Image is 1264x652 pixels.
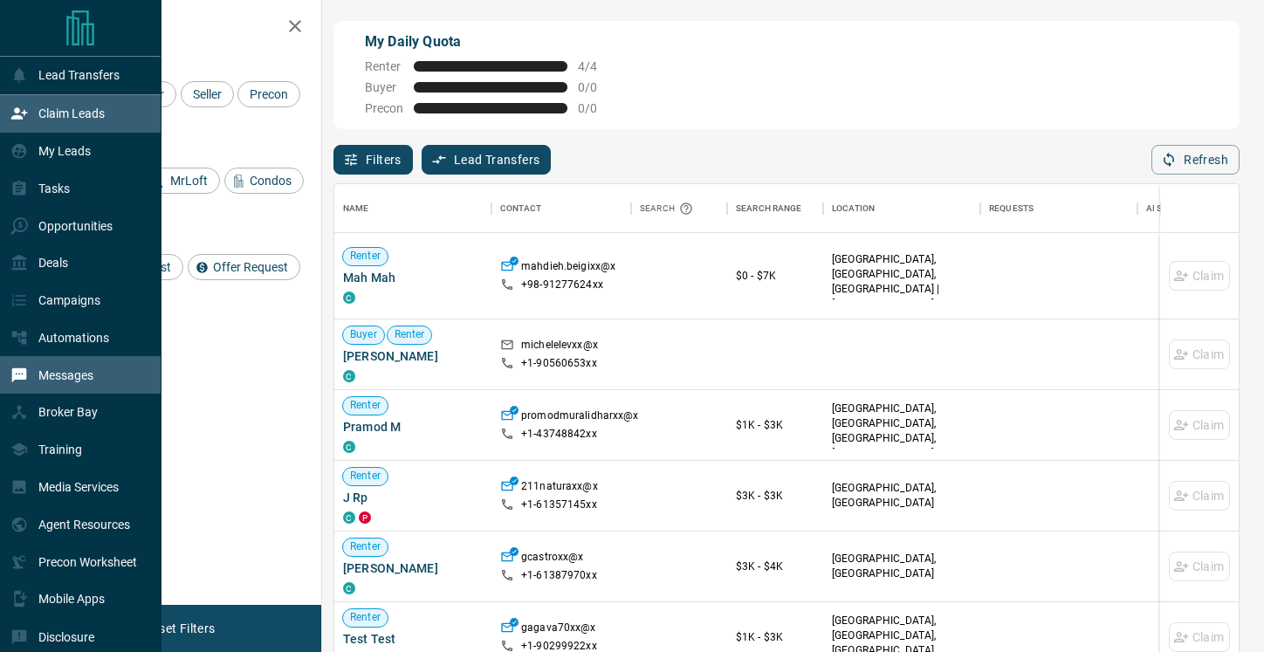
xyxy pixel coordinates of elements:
[365,101,403,115] span: Precon
[521,259,615,278] p: mahdieh.beigixx@x
[56,17,304,38] h2: Filters
[343,249,388,264] span: Renter
[832,401,972,477] p: [GEOGRAPHIC_DATA], [GEOGRAPHIC_DATA], [GEOGRAPHIC_DATA], [GEOGRAPHIC_DATA] | [GEOGRAPHIC_DATA]
[343,292,355,304] div: condos.ca
[133,614,226,643] button: Reset Filters
[145,168,220,194] div: MrLoft
[832,481,972,511] p: [GEOGRAPHIC_DATA], [GEOGRAPHIC_DATA]
[736,559,814,574] p: $3K - $4K
[333,145,413,175] button: Filters
[736,184,802,233] div: Search Range
[578,80,616,94] span: 0 / 0
[164,174,214,188] span: MrLoft
[832,552,972,581] p: [GEOGRAPHIC_DATA], [GEOGRAPHIC_DATA]
[343,469,388,484] span: Renter
[343,370,355,382] div: condos.ca
[343,630,483,648] span: Test Test
[823,184,980,233] div: Location
[521,427,597,442] p: +1- 43748842xx
[521,568,597,583] p: +1- 61387970xx
[491,184,631,233] div: Contact
[736,629,814,645] p: $1K - $3K
[244,174,298,188] span: Condos
[727,184,823,233] div: Search Range
[343,559,483,577] span: [PERSON_NAME]
[578,59,616,73] span: 4 / 4
[521,356,597,371] p: +1- 90560653xx
[365,31,616,52] p: My Daily Quota
[736,488,814,504] p: $3K - $3K
[365,59,403,73] span: Renter
[521,408,639,427] p: promodmuralidharxx@x
[181,81,234,107] div: Seller
[521,278,603,292] p: +98- 91277624xx
[521,498,597,512] p: +1- 61357145xx
[422,145,552,175] button: Lead Transfers
[989,184,1034,233] div: Requests
[343,610,388,625] span: Renter
[188,254,300,280] div: Offer Request
[343,184,369,233] div: Name
[343,511,355,524] div: condos.ca
[343,582,355,594] div: condos.ca
[980,184,1137,233] div: Requests
[343,347,483,365] span: [PERSON_NAME]
[736,268,814,284] p: $0 - $7K
[1151,145,1240,175] button: Refresh
[237,81,300,107] div: Precon
[343,327,384,342] span: Buyer
[365,80,403,94] span: Buyer
[343,441,355,453] div: condos.ca
[334,184,491,233] div: Name
[224,168,304,194] div: Condos
[640,184,697,233] div: Search
[388,327,432,342] span: Renter
[521,338,598,356] p: michelelevxx@x
[343,398,388,413] span: Renter
[736,417,814,433] p: $1K - $3K
[359,511,371,524] div: property.ca
[500,184,541,233] div: Contact
[521,621,596,639] p: gagava70xx@x
[521,550,583,568] p: gcastroxx@x
[343,489,483,506] span: J Rp
[832,184,875,233] div: Location
[832,252,972,312] p: [GEOGRAPHIC_DATA], [GEOGRAPHIC_DATA], [GEOGRAPHIC_DATA] | [GEOGRAPHIC_DATA]
[343,269,483,286] span: Mah Mah
[187,87,228,101] span: Seller
[578,101,616,115] span: 0 / 0
[207,260,294,274] span: Offer Request
[244,87,294,101] span: Precon
[521,479,598,498] p: 211naturaxx@x
[343,539,388,554] span: Renter
[343,418,483,436] span: Pramod M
